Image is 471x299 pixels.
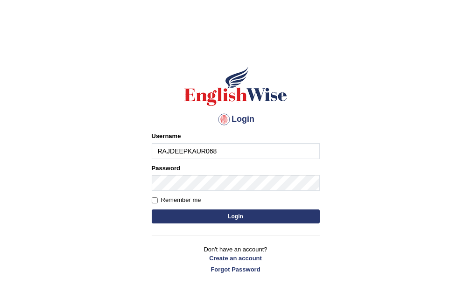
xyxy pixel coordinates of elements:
label: Remember me [152,195,201,205]
button: Login [152,209,320,223]
p: Don't have an account? [152,245,320,274]
img: Logo of English Wise sign in for intelligent practice with AI [183,65,289,107]
a: Forgot Password [152,265,320,274]
label: Username [152,132,181,140]
input: Remember me [152,197,158,203]
a: Create an account [152,254,320,263]
label: Password [152,164,180,173]
h4: Login [152,112,320,127]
